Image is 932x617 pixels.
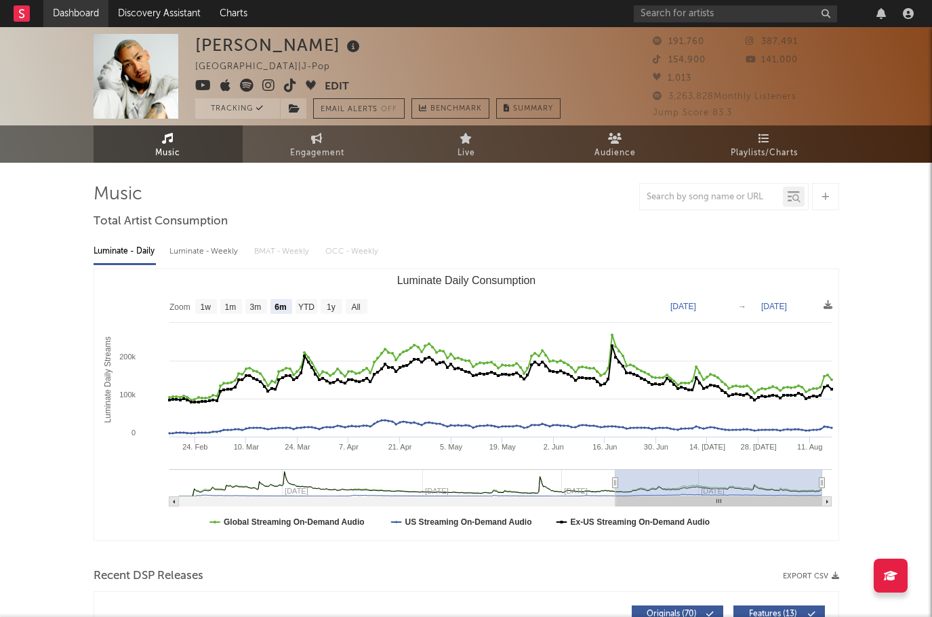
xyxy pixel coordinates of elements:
[195,98,280,119] button: Tracking
[796,443,822,451] text: 11. Aug
[783,572,839,580] button: Export CSV
[634,5,837,22] input: Search for artists
[496,98,561,119] button: Summary
[131,429,135,437] text: 0
[411,98,489,119] a: Benchmark
[653,37,704,46] span: 191,760
[195,59,346,75] div: [GEOGRAPHIC_DATA] | J-Pop
[670,302,696,311] text: [DATE]
[351,302,360,312] text: All
[543,443,563,451] text: 2. Jun
[94,269,838,540] svg: Luminate Daily Consumption
[746,56,798,64] span: 141,000
[155,145,180,161] span: Music
[182,443,207,451] text: 24. Feb
[690,125,839,163] a: Playlists/Charts
[195,34,363,56] div: [PERSON_NAME]
[169,240,241,263] div: Luminate - Weekly
[430,101,482,117] span: Benchmark
[298,302,314,312] text: YTD
[290,145,344,161] span: Engagement
[249,302,261,312] text: 3m
[119,391,136,399] text: 100k
[200,302,211,312] text: 1w
[731,145,798,161] span: Playlists/Charts
[381,106,397,113] em: Off
[313,98,405,119] button: Email AlertsOff
[397,275,535,286] text: Luminate Daily Consumption
[285,443,310,451] text: 24. Mar
[392,125,541,163] a: Live
[339,443,359,451] text: 7. Apr
[102,336,112,422] text: Luminate Daily Streams
[513,105,553,113] span: Summary
[224,302,236,312] text: 1m
[458,145,475,161] span: Live
[592,443,617,451] text: 16. Jun
[119,353,136,361] text: 200k
[689,443,725,451] text: 14. [DATE]
[653,92,796,101] span: 3,263,828 Monthly Listeners
[653,74,691,83] span: 1,013
[570,517,710,527] text: Ex-US Streaming On-Demand Audio
[489,443,516,451] text: 19. May
[643,443,668,451] text: 30. Jun
[761,302,787,311] text: [DATE]
[738,302,746,311] text: →
[440,443,463,451] text: 5. May
[541,125,690,163] a: Audience
[94,214,228,230] span: Total Artist Consumption
[327,302,336,312] text: 1y
[94,568,203,584] span: Recent DSP Releases
[94,240,156,263] div: Luminate - Daily
[653,56,706,64] span: 154,900
[325,79,349,96] button: Edit
[388,443,411,451] text: 21. Apr
[653,108,732,117] span: Jump Score: 83.3
[233,443,259,451] text: 10. Mar
[169,302,190,312] text: Zoom
[275,302,286,312] text: 6m
[94,125,243,163] a: Music
[740,443,776,451] text: 28. [DATE]
[224,517,365,527] text: Global Streaming On-Demand Audio
[594,145,636,161] span: Audience
[243,125,392,163] a: Engagement
[405,517,531,527] text: US Streaming On-Demand Audio
[746,37,798,46] span: 387,491
[640,192,783,203] input: Search by song name or URL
